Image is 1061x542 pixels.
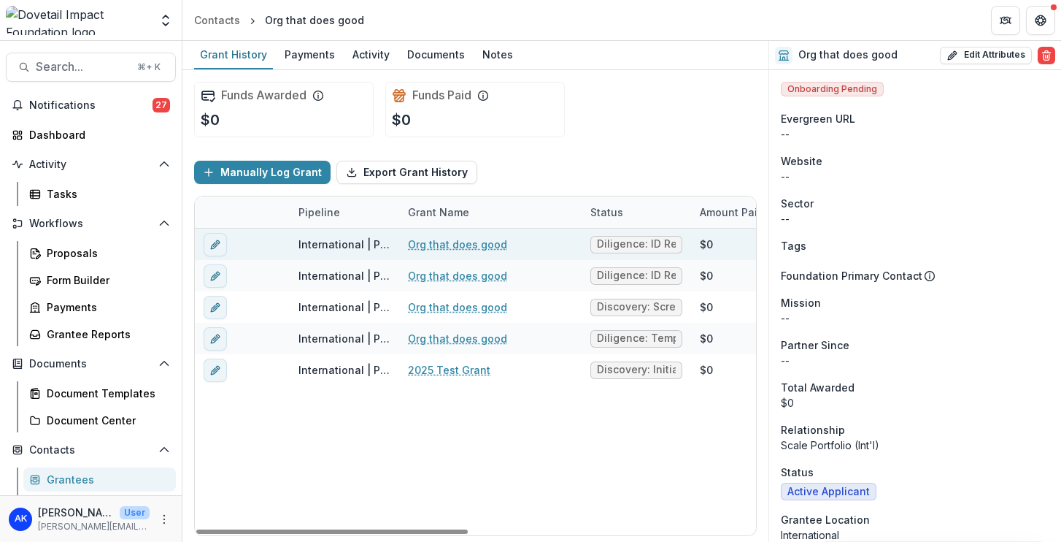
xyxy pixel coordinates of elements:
button: edit [204,359,227,382]
a: Contacts [188,9,246,31]
p: -- [781,211,1049,226]
img: Dovetail Impact Foundation logo [6,6,150,35]
a: Document Center [23,408,176,432]
p: User [120,506,150,519]
span: Diligence: ID Review [597,238,676,251]
button: Open Documents [6,352,176,375]
span: Partner Since [781,337,849,353]
div: $0 [781,395,1049,411]
div: $0 [700,268,713,283]
div: Grantees [47,472,164,487]
span: Total Awarded [781,380,854,395]
a: Org that does good [408,299,507,315]
a: Org that does good [408,331,507,346]
div: Grant Name [399,196,582,228]
div: Amount Paid [691,196,800,228]
span: Status [781,465,814,480]
span: Activity [29,159,153,171]
button: edit [204,264,227,288]
p: -- [781,310,1049,326]
div: Grantee Reports [47,327,164,342]
button: Open Contacts [6,438,176,462]
div: International | Prospects Pipeline [298,268,390,283]
div: Pipeline [290,196,399,228]
button: Manually Log Grant [194,161,331,184]
a: Grantee Reports [23,322,176,346]
div: -- [781,169,1049,184]
div: Tasks [47,186,164,202]
a: Grantees [23,467,176,492]
div: Form Builder [47,272,164,288]
p: [PERSON_NAME][EMAIL_ADDRESS][DOMAIN_NAME] [38,520,150,533]
button: Open entity switcher [155,6,176,35]
div: Grant History [194,44,273,65]
button: Open Activity [6,153,176,176]
a: Proposals [23,241,176,265]
span: Diligence: ID Review [597,270,676,282]
div: Proposals [47,245,164,261]
div: $0 [700,237,713,252]
div: International | Prospects Pipeline [298,362,390,378]
a: Tasks [23,182,176,206]
div: International | Prospects Pipeline [298,237,390,252]
a: Notes [477,41,519,69]
span: Evergreen URL [781,111,855,126]
button: Get Help [1026,6,1055,35]
div: Org that does good [265,12,364,28]
div: Pipeline [290,205,349,220]
div: $0 [700,362,713,378]
div: Anna Koons [15,514,27,524]
div: Payments [279,44,341,65]
a: Documents [401,41,471,69]
p: Amount Paid [700,205,764,220]
p: $0 [201,109,220,131]
button: Export Grant History [336,161,477,184]
span: Active Applicant [787,486,870,498]
button: edit [204,233,227,256]
div: Document Templates [47,386,164,401]
a: Document Templates [23,381,176,405]
div: Status [582,196,691,228]
p: -- [781,126,1049,142]
div: Payments [47,299,164,315]
div: Documents [401,44,471,65]
span: Diligence: Temp Check [597,332,676,345]
div: Notes [477,44,519,65]
div: International | Prospects Pipeline [298,331,390,346]
a: Form Builder [23,268,176,292]
button: Search... [6,53,176,82]
a: Grant History [194,41,273,69]
div: $0 [700,331,713,346]
div: International | Prospects Pipeline [298,299,390,315]
button: Edit Attributes [940,47,1032,64]
span: Search... [36,60,128,74]
p: Foundation Primary Contact [781,268,922,283]
p: Scale Portfolio (Int'l) [781,438,1049,453]
div: Dashboard [29,127,164,142]
span: Mission [781,295,821,310]
button: Notifications27 [6,93,176,117]
span: Sector [781,196,814,211]
div: Activity [347,44,396,65]
a: Activity [347,41,396,69]
div: Document Center [47,413,164,428]
a: Org that does good [408,237,507,252]
p: -- [781,353,1049,368]
p: $0 [392,109,411,131]
div: Contacts [194,12,240,28]
nav: breadcrumb [188,9,370,31]
span: 27 [153,98,170,112]
div: ⌘ + K [134,59,163,75]
span: Notifications [29,99,153,112]
a: Dashboard [6,123,176,147]
div: Status [582,205,632,220]
a: 2025 Test Grant [408,362,490,378]
span: Discovery: Screening [597,301,676,313]
span: Workflows [29,218,153,230]
span: Discovery: Initial Call [597,364,676,376]
span: Documents [29,358,153,370]
a: Payments [23,295,176,319]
